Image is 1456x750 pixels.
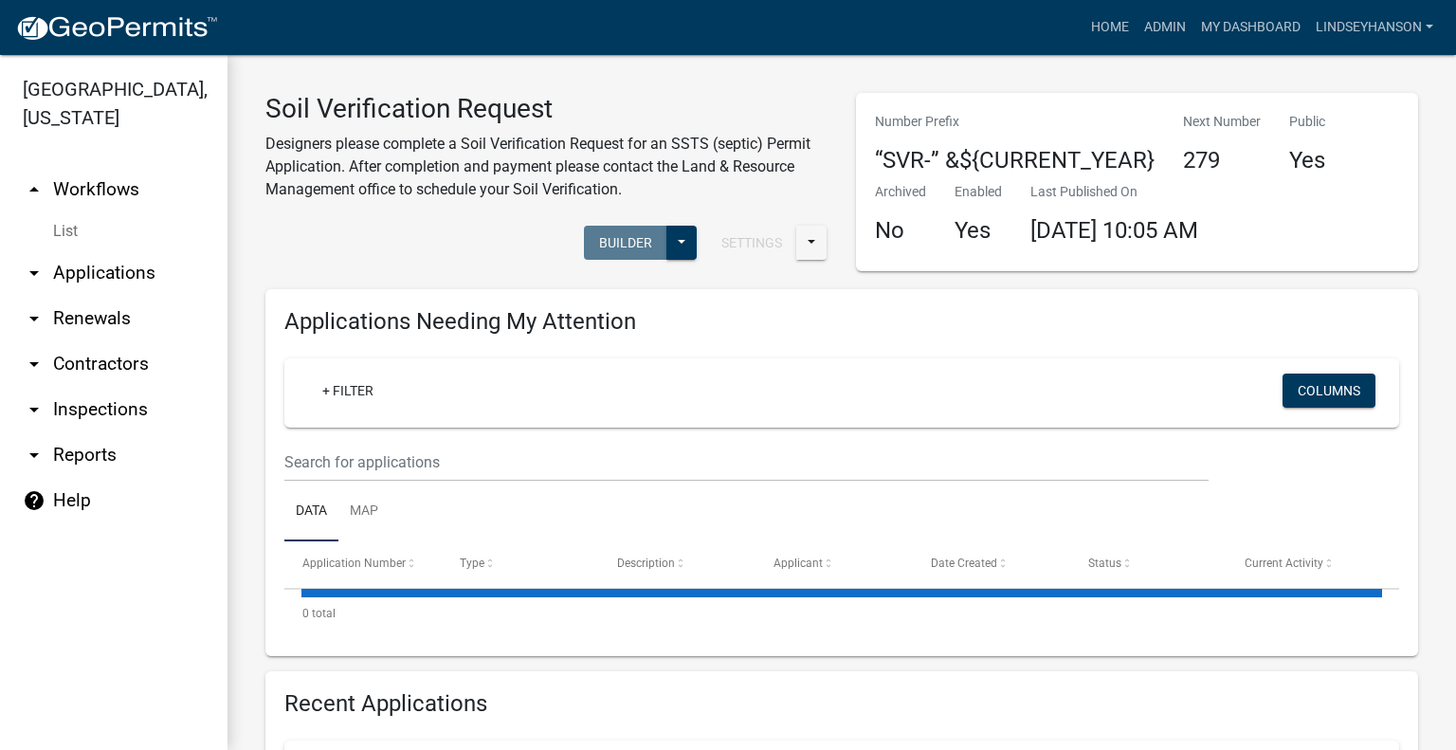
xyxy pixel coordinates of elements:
[875,182,926,202] p: Archived
[875,112,1155,132] p: Number Prefix
[23,489,45,512] i: help
[1083,9,1137,46] a: Home
[23,398,45,421] i: arrow_drop_down
[23,353,45,375] i: arrow_drop_down
[284,590,1399,637] div: 0 total
[1183,112,1261,132] p: Next Number
[23,178,45,201] i: arrow_drop_up
[1193,9,1308,46] a: My Dashboard
[875,217,926,245] h4: No
[1030,182,1198,202] p: Last Published On
[1308,9,1441,46] a: Lindseyhanson
[913,541,1070,587] datatable-header-cell: Date Created
[307,374,389,408] a: + Filter
[706,226,797,260] button: Settings
[875,147,1155,174] h4: “SVR-” &${CURRENT_YEAR}
[284,482,338,542] a: Data
[773,557,823,570] span: Applicant
[1283,374,1375,408] button: Columns
[284,690,1399,718] h4: Recent Applications
[265,93,828,125] h3: Soil Verification Request
[955,217,1002,245] h4: Yes
[460,557,484,570] span: Type
[617,557,675,570] span: Description
[23,262,45,284] i: arrow_drop_down
[598,541,755,587] datatable-header-cell: Description
[23,444,45,466] i: arrow_drop_down
[284,443,1209,482] input: Search for applications
[442,541,599,587] datatable-header-cell: Type
[1070,541,1228,587] datatable-header-cell: Status
[1183,147,1261,174] h4: 279
[755,541,913,587] datatable-header-cell: Applicant
[338,482,390,542] a: Map
[284,308,1399,336] h4: Applications Needing My Attention
[284,541,442,587] datatable-header-cell: Application Number
[265,133,828,201] p: Designers please complete a Soil Verification Request for an SSTS (septic) Permit Application. Af...
[931,557,997,570] span: Date Created
[1289,147,1325,174] h4: Yes
[955,182,1002,202] p: Enabled
[1227,541,1384,587] datatable-header-cell: Current Activity
[1289,112,1325,132] p: Public
[23,307,45,330] i: arrow_drop_down
[1245,557,1323,570] span: Current Activity
[1088,557,1121,570] span: Status
[1030,217,1198,244] span: [DATE] 10:05 AM
[302,557,406,570] span: Application Number
[1137,9,1193,46] a: Admin
[584,226,667,260] button: Builder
